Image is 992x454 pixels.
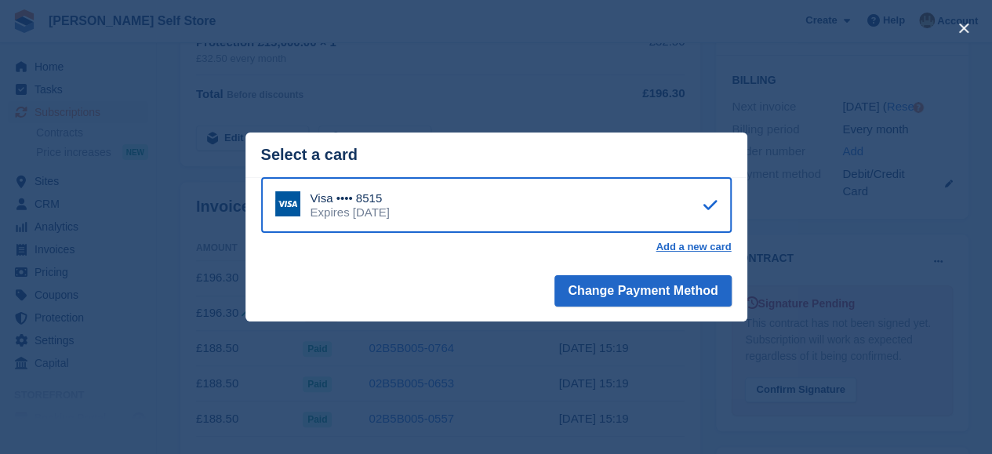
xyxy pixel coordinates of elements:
img: Visa Logo [275,191,300,216]
button: close [951,16,976,41]
a: Add a new card [656,241,731,253]
button: Change Payment Method [554,275,731,307]
div: Select a card [261,146,732,164]
div: Expires [DATE] [311,205,390,220]
div: Visa •••• 8515 [311,191,390,205]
